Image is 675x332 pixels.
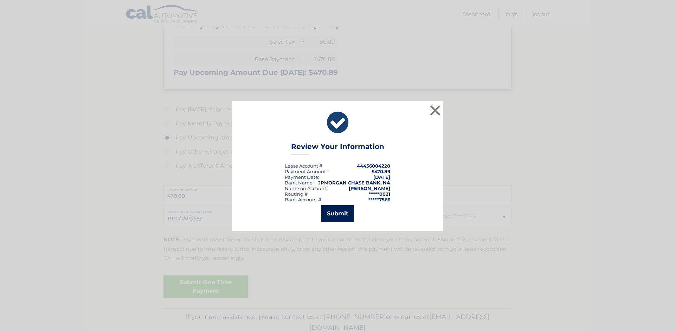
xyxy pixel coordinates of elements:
span: $470.89 [372,169,390,174]
strong: JPMORGAN CHASE BANK, NA [318,180,390,185]
div: Routing #: [285,191,309,197]
strong: 44456004228 [357,163,390,169]
span: Payment Date [285,174,318,180]
button: × [428,103,442,117]
span: [DATE] [373,174,390,180]
strong: [PERSON_NAME] [349,185,390,191]
div: Bank Account #: [285,197,322,202]
div: Lease Account #: [285,163,323,169]
div: Payment Amount: [285,169,327,174]
div: : [285,174,319,180]
div: Name on Account: [285,185,327,191]
div: Bank Name: [285,180,314,185]
h3: Review Your Information [291,142,384,155]
button: Submit [321,205,354,222]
